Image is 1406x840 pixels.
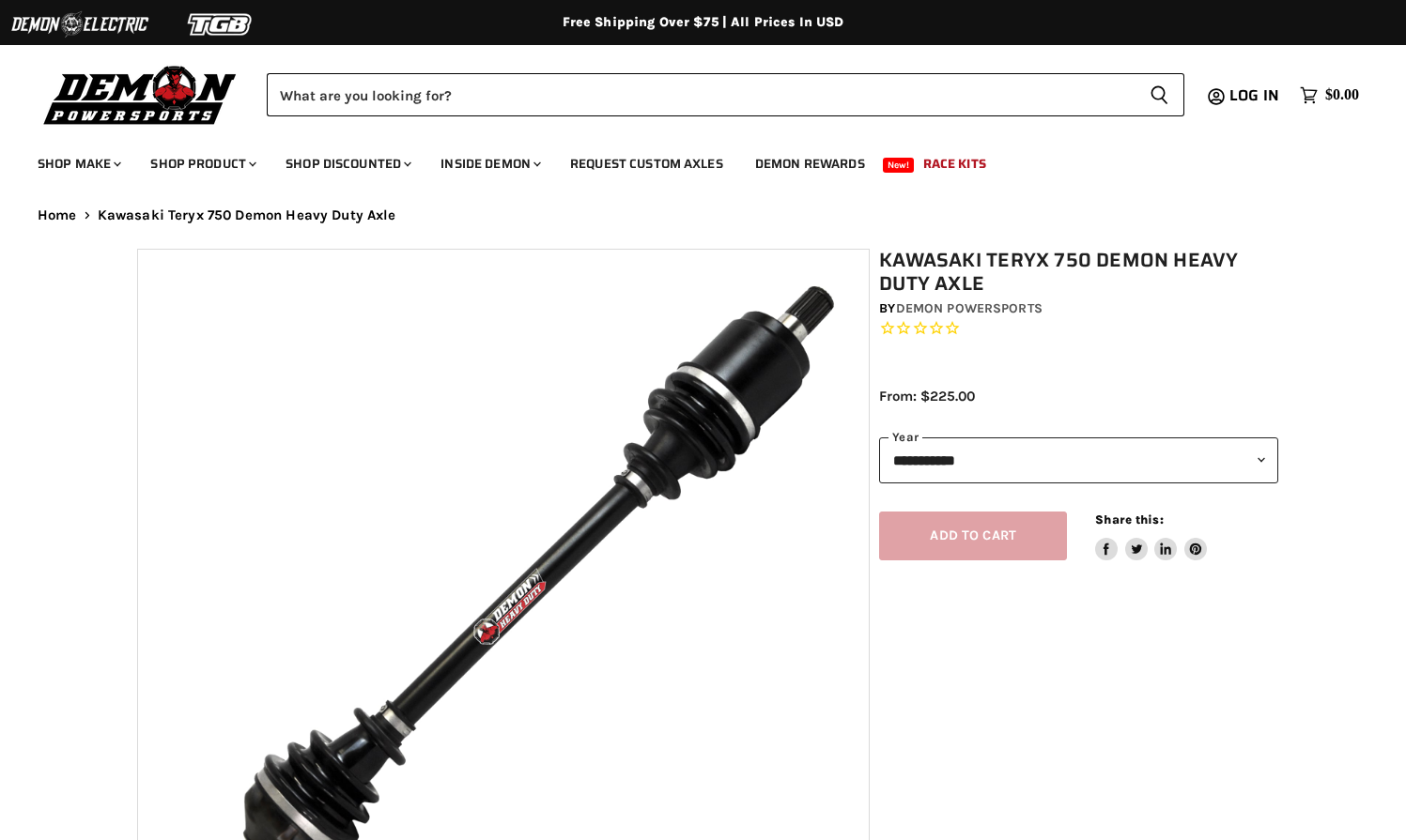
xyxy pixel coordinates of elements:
[1229,84,1279,107] span: Log in
[1095,512,1163,527] span: Share this:
[9,7,150,42] img: Demon Electric Logo 2
[879,249,1278,296] h1: Kawasaki Teryx 750 Demon Heavy Duty Axle
[883,158,915,173] span: New!
[38,61,243,128] img: Demon Powersports
[38,207,77,223] a: Home
[267,73,1184,116] form: Product
[556,145,737,183] a: Request Custom Axles
[150,7,291,42] img: TGB Logo 2
[98,207,396,223] span: Kawasaki Teryx 750 Demon Heavy Duty Axle
[879,388,975,405] span: From: $225.00
[1290,82,1368,109] a: $0.00
[879,437,1278,483] select: year
[23,145,132,183] a: Shop Make
[879,298,1278,319] div: by
[1135,73,1184,116] button: Search
[271,145,423,183] a: Shop Discounted
[896,300,1043,316] a: Demon Powersports
[879,319,1278,339] span: Rated 0.0 out of 5 stars 0 reviews
[741,145,879,183] a: Demon Rewards
[1325,86,1359,104] span: $0.00
[23,137,1354,183] ul: Main menu
[426,145,552,183] a: Inside Demon
[1095,512,1207,561] aside: Share this:
[909,145,1000,183] a: Race Kits
[267,73,1135,116] input: Search
[136,145,268,183] a: Shop Product
[1221,87,1290,104] a: Log in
